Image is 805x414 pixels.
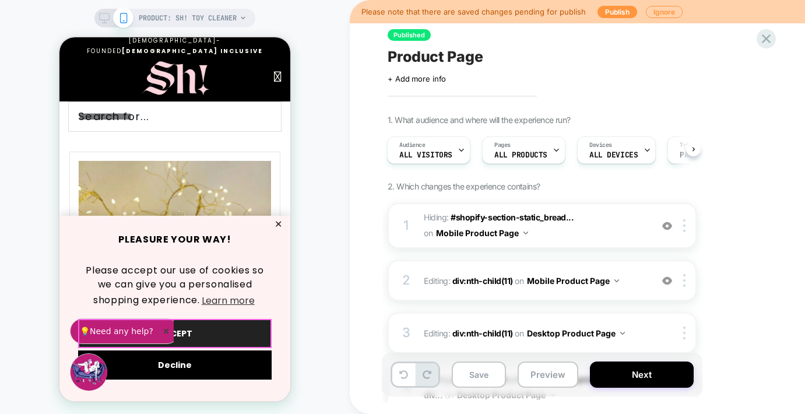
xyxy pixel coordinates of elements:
img: Sh! Toy Cleaner - Sh! Women's Store [10,115,220,325]
span: Product Page [388,48,483,65]
span: on [515,273,523,288]
span: Published [388,29,431,41]
span: ALL DEVICES [589,151,638,159]
span: #shopify-section-static_bread... [451,212,574,222]
button: Mobile Product Page [436,224,528,241]
button: Publish [597,6,637,18]
span: 1. What audience and where will the experience run? [388,115,570,125]
img: Sh! Women's Store - UK's 1st Female-Focussed Sex Shop [80,18,150,64]
button: Search [192,64,222,94]
span: Pages [494,141,511,149]
img: down arrow [523,231,528,234]
img: close [683,327,686,339]
span: Hiding : [424,210,646,241]
span: on [424,226,433,240]
span: Page Load [680,151,719,159]
span: + Add more info [388,74,446,83]
button: Decline [19,313,212,342]
span: on [515,326,523,341]
img: down arrow [620,332,625,335]
a: Learn more [140,254,197,272]
span: Editing : [424,272,646,289]
span: Audience [399,141,426,149]
img: crossed eye [662,221,672,231]
button: Desktop Product Page [527,325,625,342]
img: close [683,219,686,232]
button: Save [452,362,506,388]
img: down arrow [614,279,619,282]
img: close [683,274,686,287]
button: Ignore [646,6,683,18]
span: All Visitors [399,151,452,159]
div: 1 [400,214,412,237]
iframe: Chat popup [9,279,114,308]
img: crossed eye [662,276,672,286]
button: Next [590,362,694,388]
span: Editing : [424,325,646,342]
button: Preview [518,362,578,388]
span: PRODUCT: Sh! Toy Cleaner [139,9,237,27]
div: 2 [400,269,412,292]
span: 2. Which changes the experience contains? [388,181,540,191]
span: div:nth-child(11) [452,276,513,286]
div: PLEASURE YOUR WAY! [19,197,212,208]
div: 3 [400,321,412,345]
button: ✕ [212,183,226,191]
span: Trigger [680,141,702,149]
iframe: Chat [9,314,50,355]
span: Devices [589,141,612,149]
span: ALL PRODUCTS [494,151,547,159]
span: Please accept our use of cookies so we can give you a personalised shopping experience. [19,226,212,272]
button: ACCEPT [19,282,212,311]
strong: [DEMOGRAPHIC_DATA] INCLUSIVE [62,9,203,18]
span: div:nth-child(11) [452,328,513,338]
button: Mobile Product Page [527,272,619,289]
